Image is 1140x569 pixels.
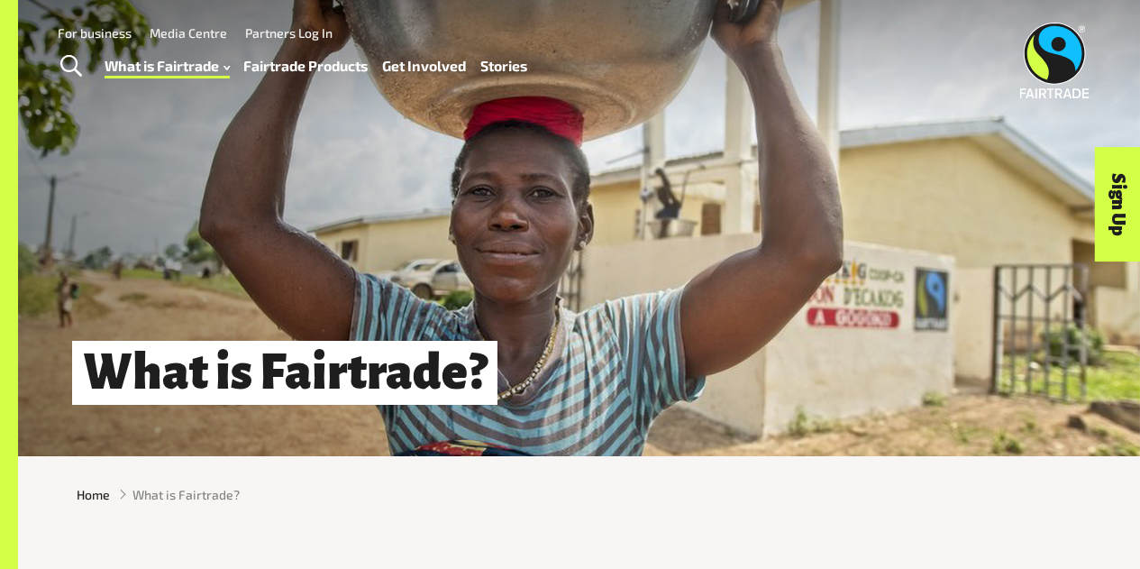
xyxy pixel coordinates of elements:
[480,53,527,78] a: Stories
[243,53,368,78] a: Fairtrade Products
[58,25,132,41] a: For business
[77,485,110,504] a: Home
[105,53,230,78] a: What is Fairtrade
[150,25,227,41] a: Media Centre
[1020,23,1090,98] img: Fairtrade Australia New Zealand logo
[245,25,333,41] a: Partners Log In
[382,53,466,78] a: Get Involved
[72,341,497,405] h1: What is Fairtrade?
[132,485,240,504] span: What is Fairtrade?
[49,44,93,89] a: Toggle Search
